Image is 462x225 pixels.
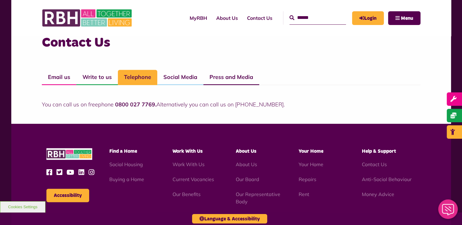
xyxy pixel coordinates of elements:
[46,189,89,202] button: Accessibility
[76,70,118,85] a: Write to us
[362,191,394,197] a: Money Advice
[362,176,412,182] a: Anti-Social Behaviour
[42,6,133,30] img: RBH
[299,161,323,167] a: Your Home
[242,10,277,26] a: Contact Us
[109,161,143,167] a: Social Housing - open in a new tab
[42,34,420,52] h3: Contact Us
[173,176,214,182] a: Current Vacancies
[173,191,201,197] a: Our Benefits
[118,70,157,85] a: Telephone
[235,191,280,205] a: Our Representative Body
[289,11,346,24] input: Search
[362,149,396,154] span: Help & Support
[352,11,384,25] a: MyRBH
[173,149,203,154] span: Work With Us
[435,198,462,225] iframe: Netcall Web Assistant for live chat
[115,101,156,108] strong: 0800 027 7769.
[401,16,413,21] span: Menu
[192,214,267,223] button: Language & Accessibility
[157,70,203,85] a: Social Media
[203,70,259,85] a: Press and Media
[109,149,137,154] span: Find a Home
[299,176,316,182] a: Repairs
[46,148,92,160] img: RBH
[185,10,212,26] a: MyRBH
[109,176,144,182] a: Buying a Home
[299,149,323,154] span: Your Home
[299,191,309,197] a: Rent
[362,161,387,167] a: Contact Us
[388,11,420,25] button: Navigation
[173,161,205,167] a: Work With Us
[212,10,242,26] a: About Us
[235,176,259,182] a: Our Board
[235,149,256,154] span: About Us
[42,70,76,85] a: Email us
[235,161,257,167] a: About Us
[42,100,420,109] p: You can call us on freephone Alternatively you can call us on [PHONE_NUMBER].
